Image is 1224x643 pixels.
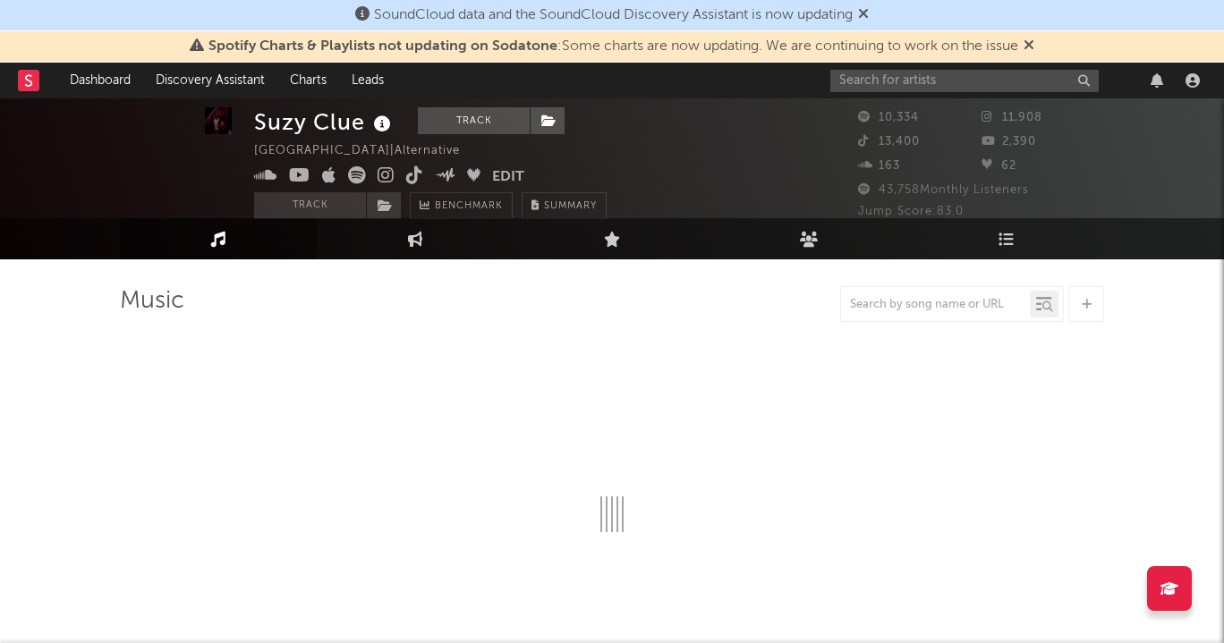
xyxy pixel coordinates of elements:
a: Discovery Assistant [143,63,277,98]
span: Spotify Charts & Playlists not updating on Sodatone [208,39,557,54]
button: Summary [522,192,607,219]
input: Search for artists [830,70,1099,92]
div: [GEOGRAPHIC_DATA] | Alternative [254,140,480,162]
span: SoundCloud data and the SoundCloud Discovery Assistant is now updating [374,8,853,22]
a: Leads [339,63,396,98]
span: 62 [982,160,1016,172]
a: Benchmark [410,192,513,219]
a: Dashboard [57,63,143,98]
span: Benchmark [435,196,503,217]
span: 163 [858,160,900,172]
span: 11,908 [982,112,1042,123]
span: Dismiss [1024,39,1034,54]
button: Track [254,192,366,219]
button: Track [418,107,530,134]
a: Charts [277,63,339,98]
span: Jump Score: 83.0 [858,206,964,217]
span: 2,390 [982,136,1036,148]
button: Edit [492,166,524,189]
span: Dismiss [858,8,869,22]
div: Suzy Clue [254,107,395,137]
span: : Some charts are now updating. We are continuing to work on the issue [208,39,1018,54]
span: Summary [544,201,597,211]
span: 43,758 Monthly Listeners [858,184,1029,196]
input: Search by song name or URL [841,298,1030,312]
span: 13,400 [858,136,920,148]
span: 10,334 [858,112,919,123]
